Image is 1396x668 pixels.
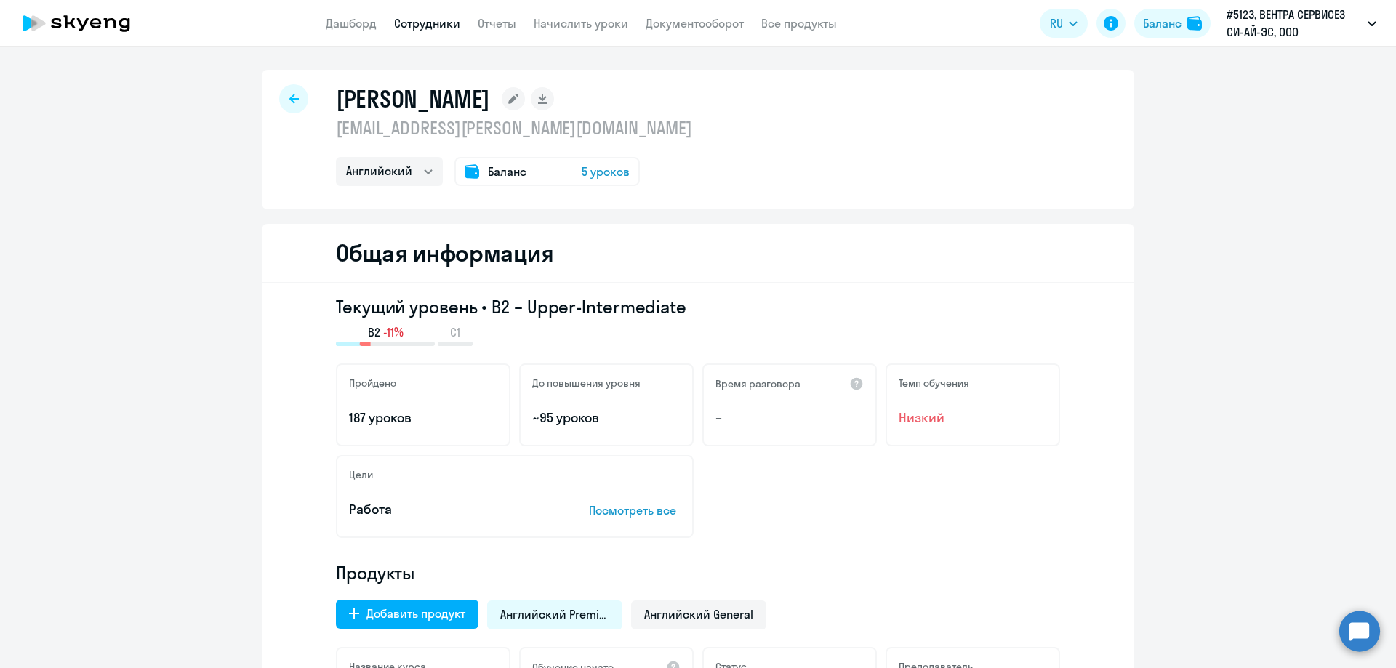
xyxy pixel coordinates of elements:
h5: Темп обучения [899,377,969,390]
h3: Текущий уровень • B2 – Upper-Intermediate [336,295,1060,318]
button: #5123, ВЕНТРА СЕРВИСЕЗ СИ-АЙ-ЭС, ООО [1219,6,1384,41]
span: Низкий [899,409,1047,427]
button: Балансbalance [1134,9,1211,38]
a: Отчеты [478,16,516,31]
a: Дашборд [326,16,377,31]
h5: Время разговора [715,377,801,390]
h5: Пройдено [349,377,396,390]
a: Документооборот [646,16,744,31]
button: RU [1040,9,1088,38]
span: 5 уроков [582,163,630,180]
span: Баланс [488,163,526,180]
h1: [PERSON_NAME] [336,84,490,113]
h5: До повышения уровня [532,377,641,390]
span: -11% [383,324,404,340]
span: C1 [450,324,460,340]
h4: Продукты [336,561,1060,584]
p: – [715,409,864,427]
a: Начислить уроки [534,16,628,31]
h5: Цели [349,468,373,481]
a: Все продукты [761,16,837,31]
p: Посмотреть все [589,502,681,519]
p: #5123, ВЕНТРА СЕРВИСЕЗ СИ-АЙ-ЭС, ООО [1227,6,1362,41]
div: Баланс [1143,15,1182,32]
p: [EMAIL_ADDRESS][PERSON_NAME][DOMAIN_NAME] [336,116,692,140]
span: Английский General [644,606,753,622]
span: Английский Premium [500,606,609,622]
a: Сотрудники [394,16,460,31]
span: RU [1050,15,1063,32]
span: B2 [368,324,380,340]
p: Работа [349,500,544,519]
div: Добавить продукт [366,605,465,622]
p: ~95 уроков [532,409,681,427]
p: 187 уроков [349,409,497,427]
button: Добавить продукт [336,600,478,629]
img: balance [1187,16,1202,31]
h2: Общая информация [336,238,553,267]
